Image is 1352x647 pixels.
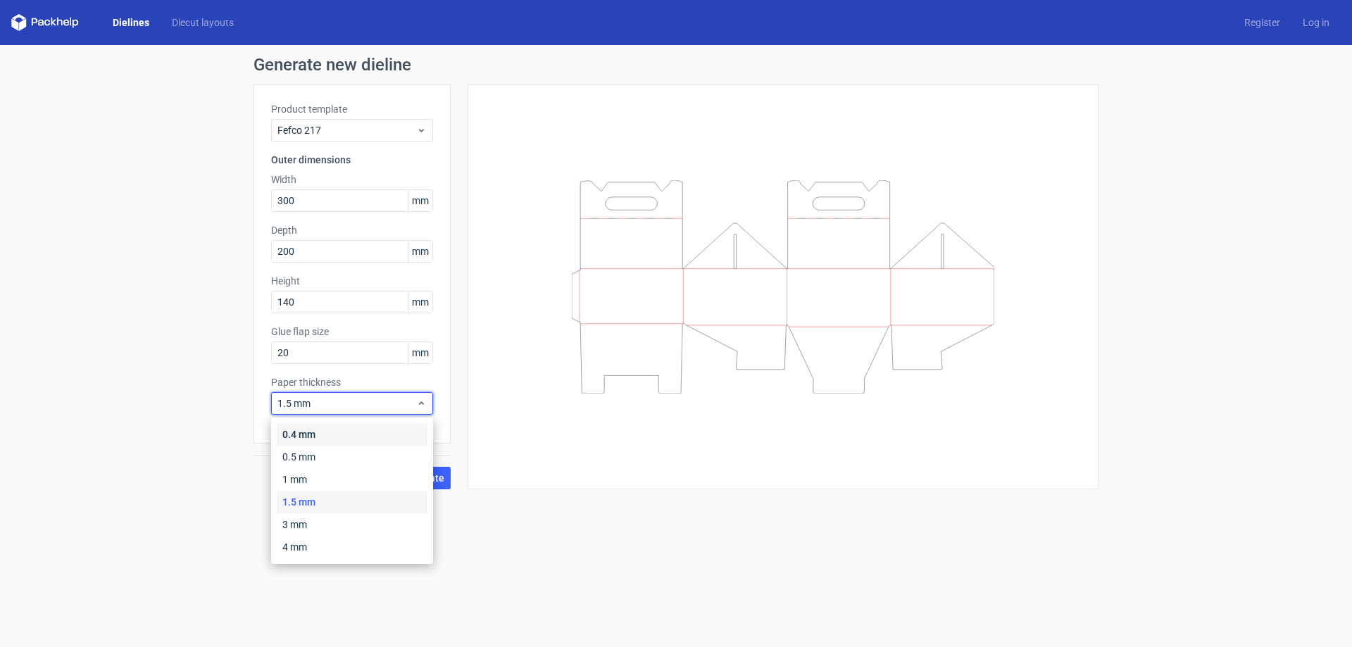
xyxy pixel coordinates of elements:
a: Log in [1291,15,1341,30]
label: Height [271,274,433,288]
label: Width [271,172,433,187]
h1: Generate new dieline [254,56,1098,73]
div: 3 mm [277,513,427,536]
span: mm [408,241,432,262]
label: Depth [271,223,433,237]
div: 4 mm [277,536,427,558]
div: 0.4 mm [277,423,427,446]
label: Glue flap size [271,325,433,339]
div: 1 mm [277,468,427,491]
label: Product template [271,102,433,116]
a: Dielines [101,15,161,30]
div: 1.5 mm [277,491,427,513]
span: 1.5 mm [277,396,416,410]
span: mm [408,291,432,313]
h3: Outer dimensions [271,153,433,167]
span: mm [408,342,432,363]
label: Paper thickness [271,375,433,389]
a: Diecut layouts [161,15,245,30]
a: Register [1233,15,1291,30]
span: mm [408,190,432,211]
div: 0.5 mm [277,446,427,468]
span: Fefco 217 [277,123,416,137]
